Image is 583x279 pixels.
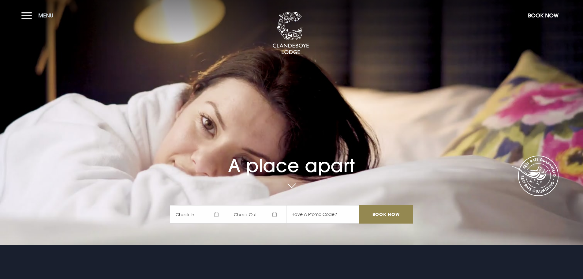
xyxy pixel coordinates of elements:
span: Menu [38,12,54,19]
span: Check Out [228,205,286,224]
button: Book Now [525,9,562,22]
h1: A place apart [170,138,413,176]
input: Book Now [359,205,413,224]
span: Check In [170,205,228,224]
input: Have A Promo Code? [286,205,359,224]
button: Menu [21,9,57,22]
img: Clandeboye Lodge [272,12,309,55]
